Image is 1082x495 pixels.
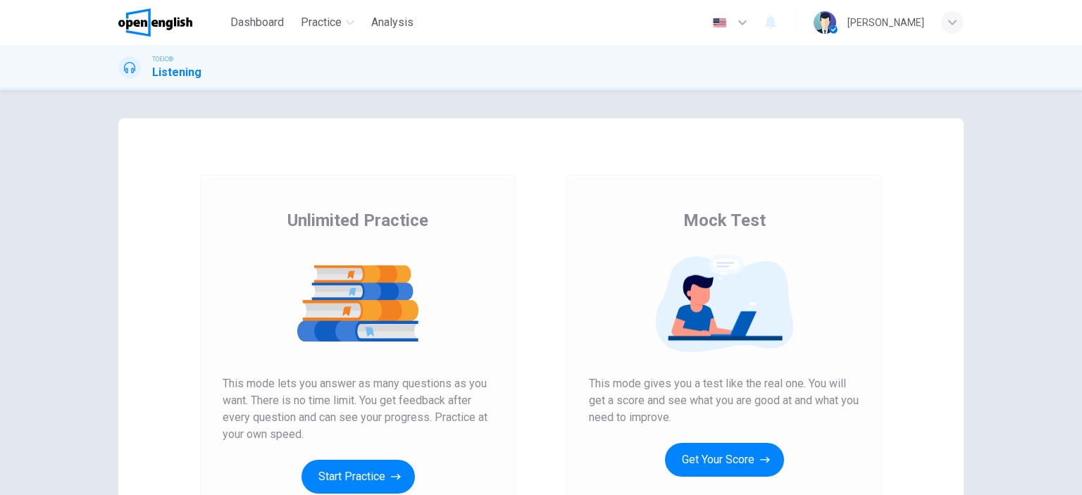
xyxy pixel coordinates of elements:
button: Practice [295,10,360,35]
button: Analysis [366,10,419,35]
span: Dashboard [230,14,284,31]
h1: Listening [152,64,201,81]
span: This mode gives you a test like the real one. You will get a score and see what you are good at a... [589,375,859,426]
span: TOEIC® [152,54,173,64]
span: Unlimited Practice [287,209,428,232]
button: Start Practice [301,460,415,494]
div: [PERSON_NAME] [847,14,924,31]
span: Analysis [371,14,413,31]
button: Dashboard [225,10,290,35]
button: Get Your Score [665,443,784,477]
span: Mock Test [683,209,766,232]
span: Practice [301,14,342,31]
img: en [711,18,728,28]
img: Profile picture [814,11,836,34]
span: This mode lets you answer as many questions as you want. There is no time limit. You get feedback... [223,375,493,443]
a: OpenEnglish logo [118,8,225,37]
img: OpenEnglish logo [118,8,192,37]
